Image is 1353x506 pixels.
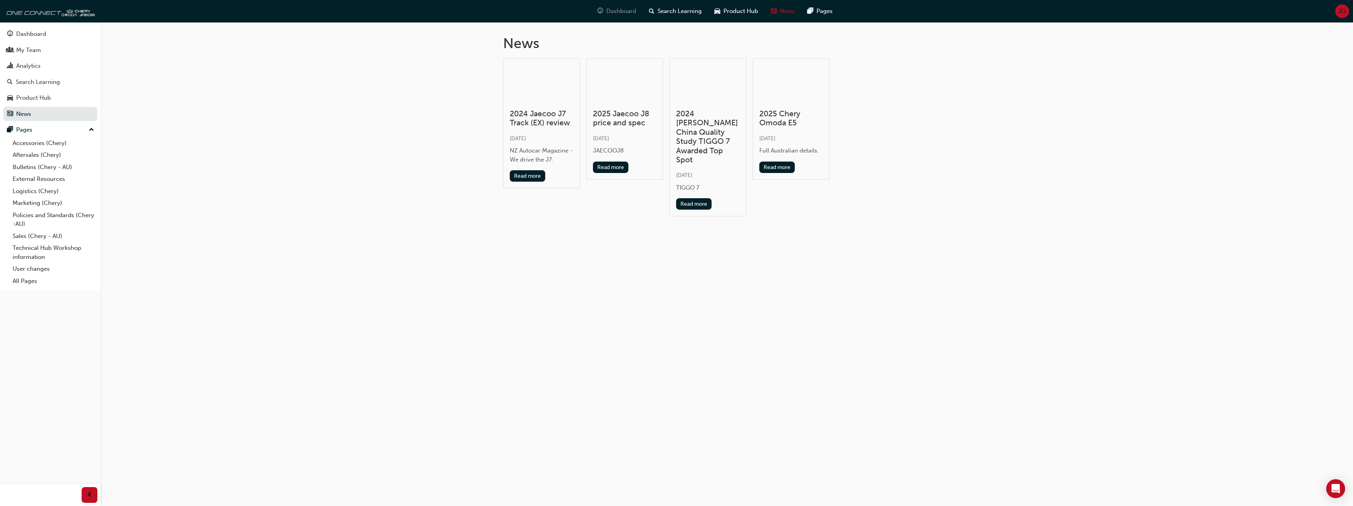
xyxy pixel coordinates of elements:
a: Bulletins (Chery - AU) [9,161,97,173]
span: people-icon [7,47,13,54]
div: JAECOOJ8 [593,146,656,155]
button: Pages [3,123,97,137]
a: 2024 [PERSON_NAME] China Quality Study TIGGO 7 Awarded Top Spot[DATE]TIGGO 7Read more [669,58,746,217]
a: Aftersales (Chery) [9,149,97,161]
h3: 2025 Chery Omoda E5 [759,109,823,128]
a: 2025 Chery Omoda E5[DATE]Full Australian details.Read more [753,58,829,180]
div: Dashboard [16,30,46,39]
span: [DATE] [759,135,775,142]
span: News [780,7,795,16]
button: Read more [759,162,795,173]
div: Analytics [16,61,41,71]
a: External Resources [9,173,97,185]
a: Search Learning [3,75,97,89]
button: Read more [510,170,546,182]
span: [DATE] [510,135,526,142]
a: Accessories (Chery) [9,137,97,149]
span: news-icon [7,111,13,118]
span: Dashboard [606,7,636,16]
span: search-icon [649,6,654,16]
span: up-icon [89,125,94,135]
span: chart-icon [7,63,13,70]
div: Full Australian details. [759,146,823,155]
button: Read more [593,162,629,173]
span: Search Learning [658,7,702,16]
a: Sales (Chery - AU) [9,230,97,242]
div: Product Hub [16,93,51,102]
div: Open Intercom Messenger [1326,479,1345,498]
div: Pages [16,125,32,134]
a: User changes [9,263,97,275]
span: news-icon [771,6,777,16]
a: 2025 Jaecoo J8 price and spec[DATE]JAECOOJ8Read more [586,58,663,180]
a: My Team [3,43,97,58]
img: oneconnect [4,3,95,19]
span: car-icon [7,95,13,102]
span: prev-icon [87,490,93,500]
div: NZ Autocar Magazine - We drive the J7. [510,146,573,164]
button: DashboardMy TeamAnalyticsSearch LearningProduct HubNews [3,25,97,123]
button: JQ [1335,4,1349,18]
a: Technical Hub Workshop information [9,242,97,263]
a: news-iconNews [764,3,801,19]
h3: 2024 Jaecoo J7 Track (EX) review [510,109,573,128]
div: Search Learning [16,78,60,87]
a: pages-iconPages [801,3,839,19]
span: guage-icon [7,31,13,38]
div: TIGGO 7 [676,183,740,192]
span: car-icon [714,6,720,16]
a: Marketing (Chery) [9,197,97,209]
span: Pages [816,7,833,16]
span: [DATE] [676,172,692,179]
span: JQ [1338,7,1346,16]
a: News [3,107,97,121]
span: Product Hub [723,7,758,16]
a: Analytics [3,59,97,73]
span: pages-icon [7,126,13,134]
a: car-iconProduct Hub [708,3,764,19]
a: Product Hub [3,91,97,105]
a: 2024 Jaecoo J7 Track (EX) review[DATE]NZ Autocar Magazine - We drive the J7.Read more [503,58,580,189]
a: Policies and Standards (Chery -AU) [9,209,97,230]
a: Logistics (Chery) [9,185,97,197]
div: My Team [16,46,41,55]
button: Read more [676,198,712,210]
h3: 2025 Jaecoo J8 price and spec [593,109,656,128]
a: search-iconSearch Learning [643,3,708,19]
span: pages-icon [807,6,813,16]
span: search-icon [7,79,13,86]
h3: 2024 [PERSON_NAME] China Quality Study TIGGO 7 Awarded Top Spot [676,109,740,164]
span: [DATE] [593,135,609,142]
a: guage-iconDashboard [591,3,643,19]
a: All Pages [9,275,97,287]
span: guage-icon [597,6,603,16]
a: Dashboard [3,27,97,41]
h1: News [503,35,951,52]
